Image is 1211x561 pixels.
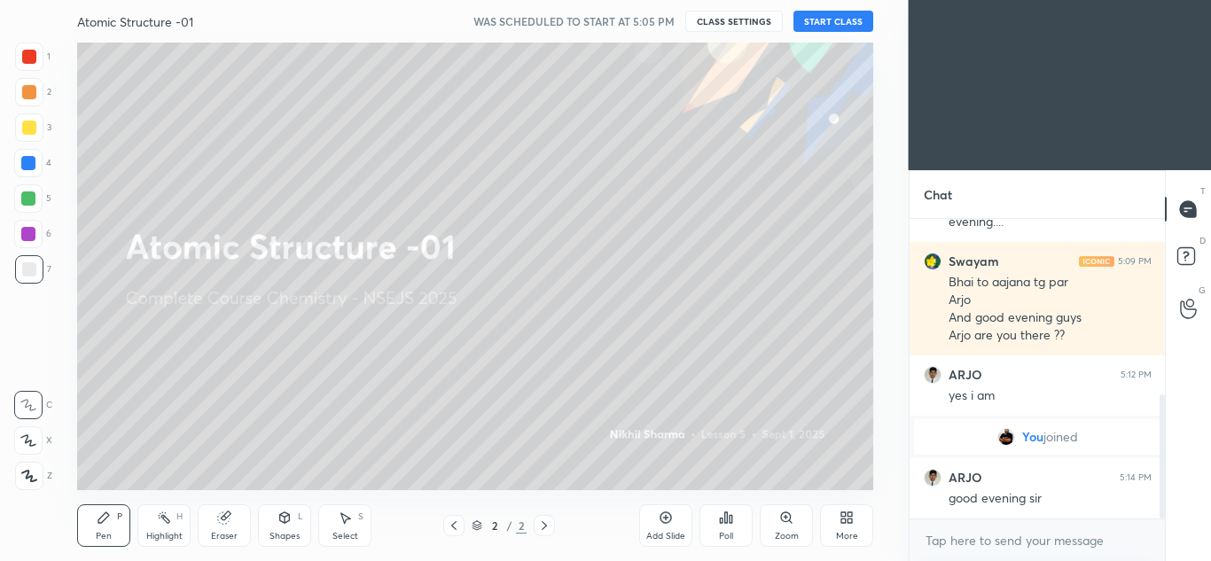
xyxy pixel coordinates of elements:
[1199,234,1206,247] p: D
[1079,256,1114,267] img: iconic-light.a09c19a4.png
[473,13,675,29] h5: WAS SCHEDULED TO START AT 5:05 PM
[14,426,52,455] div: X
[924,469,941,487] img: 808054d8e26e45289994f61101d61ca8.jpg
[270,532,300,541] div: Shapes
[1121,370,1152,380] div: 5:12 PM
[1200,184,1206,198] p: T
[924,366,941,384] img: 808054d8e26e45289994f61101d61ca8.jpg
[949,253,999,269] h6: Swayam
[77,13,193,30] h4: Atomic Structure -01
[1120,472,1152,483] div: 5:14 PM
[719,532,733,541] div: Poll
[775,532,799,541] div: Zoom
[685,11,783,32] button: CLASS SETTINGS
[14,184,51,213] div: 5
[949,490,1152,508] div: good evening sir
[1022,430,1043,444] span: You
[646,532,685,541] div: Add Slide
[997,428,1015,446] img: a01082944b8c4f22862f39c035533313.jpg
[793,11,873,32] button: START CLASS
[15,462,52,490] div: Z
[486,520,504,531] div: 2
[949,470,982,486] h6: ARJO
[14,220,51,248] div: 6
[211,532,238,541] div: Eraser
[117,512,122,521] div: P
[332,532,358,541] div: Select
[96,532,112,541] div: Pen
[298,512,303,521] div: L
[358,512,363,521] div: S
[1043,430,1078,444] span: joined
[14,149,51,177] div: 4
[146,532,183,541] div: Highlight
[949,367,982,383] h6: ARJO
[949,387,1152,405] div: yes i am
[910,171,966,218] p: Chat
[176,512,183,521] div: H
[1199,284,1206,297] p: G
[949,292,1152,309] div: Arjo
[910,219,1166,518] div: grid
[836,532,858,541] div: More
[15,113,51,142] div: 3
[14,391,52,419] div: C
[949,274,1152,292] div: Bhai to aajana tg par
[15,255,51,284] div: 7
[1118,256,1152,267] div: 5:09 PM
[924,253,941,270] img: 9802b4cbdbab4d4381d2480607a75a70.jpg
[15,78,51,106] div: 2
[949,327,1152,345] div: Arjo are you there ??
[516,518,527,534] div: 2
[507,520,512,531] div: /
[949,214,1152,231] div: evening....
[15,43,51,71] div: 1
[949,309,1152,327] div: And good evening guys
